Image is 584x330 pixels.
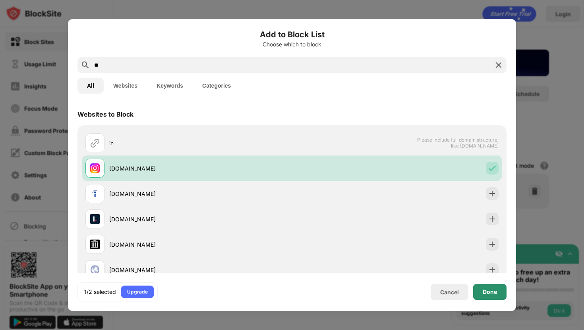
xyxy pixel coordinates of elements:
[77,110,133,118] div: Websites to Block
[109,190,292,198] div: [DOMAIN_NAME]
[81,60,90,70] img: search.svg
[147,78,193,94] button: Keywords
[109,139,292,147] div: in
[77,78,104,94] button: All
[494,60,503,70] img: search-close
[90,189,100,198] img: favicons
[90,265,100,274] img: favicons
[90,138,100,148] img: url.svg
[77,29,507,40] h6: Add to Block List
[417,137,499,149] span: Please include full domain structure, like [DOMAIN_NAME]
[127,288,148,296] div: Upgrade
[109,266,292,274] div: [DOMAIN_NAME]
[84,288,116,296] div: 1/2 selected
[104,78,147,94] button: Websites
[90,240,100,249] img: favicons
[483,289,497,295] div: Done
[77,41,507,48] div: Choose which to block
[90,163,100,173] img: favicons
[109,240,292,249] div: [DOMAIN_NAME]
[109,164,292,173] div: [DOMAIN_NAME]
[109,215,292,223] div: [DOMAIN_NAME]
[440,289,459,295] div: Cancel
[193,78,240,94] button: Categories
[90,214,100,224] img: favicons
